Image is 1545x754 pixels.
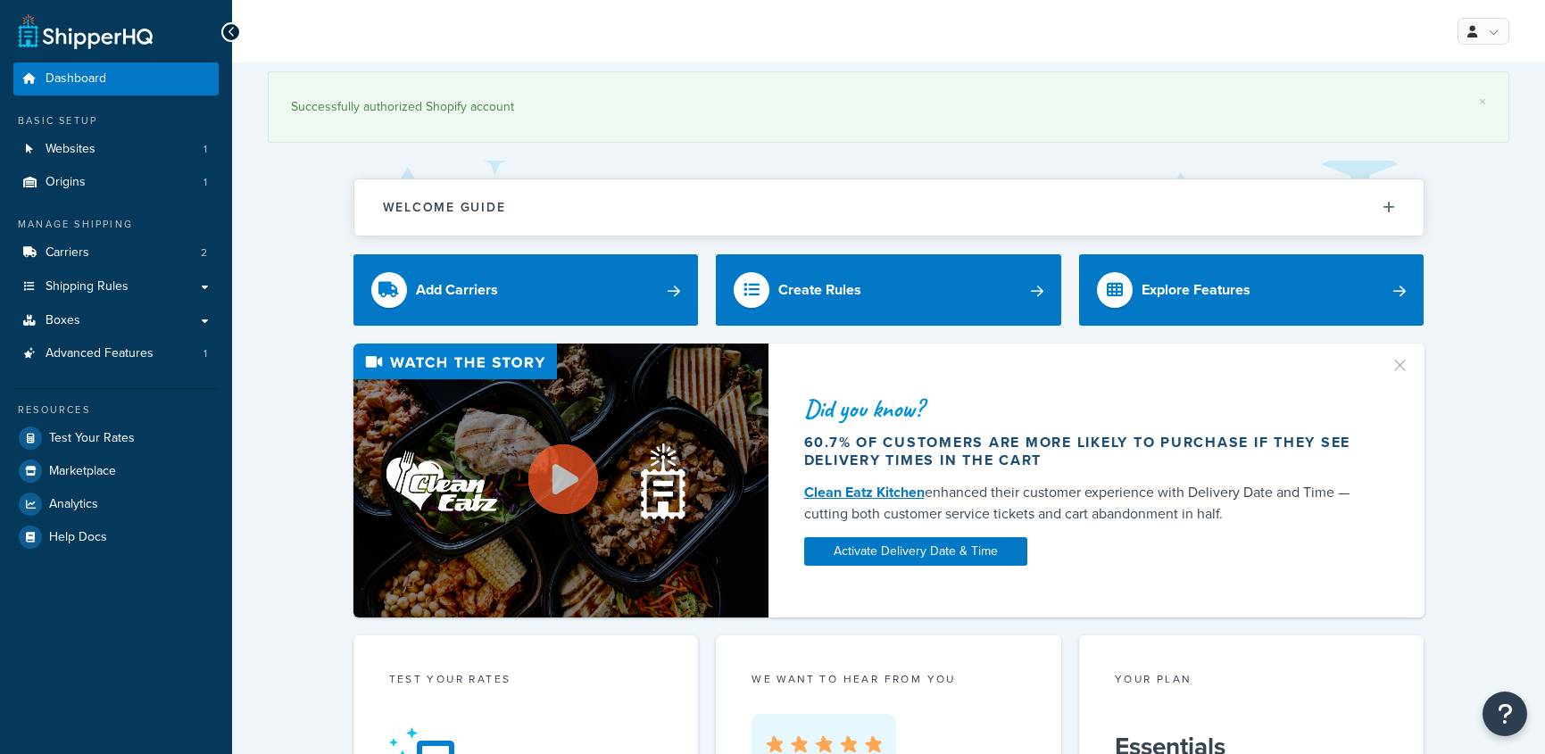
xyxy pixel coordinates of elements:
a: Explore Features [1079,254,1425,326]
span: Boxes [46,313,80,328]
a: Advanced Features1 [13,337,219,370]
a: Create Rules [716,254,1061,326]
li: Advanced Features [13,337,219,370]
img: Video thumbnail [353,344,768,617]
div: 60.7% of customers are more likely to purchase if they see delivery times in the cart [804,434,1368,469]
a: Activate Delivery Date & Time [804,537,1027,566]
li: Websites [13,133,219,166]
button: Open Resource Center [1483,692,1527,736]
span: Analytics [49,497,98,512]
a: Websites1 [13,133,219,166]
a: Analytics [13,488,219,520]
a: Marketplace [13,455,219,487]
span: 1 [204,175,207,190]
div: Successfully authorized Shopify account [291,95,1486,120]
span: Origins [46,175,86,190]
a: Boxes [13,304,219,337]
a: Origins1 [13,166,219,199]
h2: Welcome Guide [383,201,506,214]
span: 1 [204,346,207,361]
div: Did you know? [804,396,1368,421]
p: we want to hear from you [752,671,1026,687]
a: Shipping Rules [13,270,219,303]
div: Explore Features [1142,278,1250,302]
a: Dashboard [13,62,219,95]
a: Clean Eatz Kitchen [804,482,925,502]
span: Shipping Rules [46,279,129,294]
a: Carriers2 [13,236,219,269]
span: 1 [204,142,207,157]
button: Welcome Guide [354,179,1424,236]
div: Add Carriers [416,278,498,302]
span: 2 [201,245,207,261]
span: Websites [46,142,96,157]
a: Add Carriers [353,254,699,326]
li: Carriers [13,236,219,269]
li: Origins [13,166,219,199]
div: Your Plan [1115,671,1389,692]
span: Test Your Rates [49,431,135,446]
div: Test your rates [389,671,663,692]
div: Basic Setup [13,113,219,128]
div: Resources [13,402,219,418]
a: Help Docs [13,521,219,553]
span: Advanced Features [46,346,154,361]
div: Create Rules [778,278,861,302]
span: Dashboard [46,71,106,87]
a: Test Your Rates [13,422,219,454]
span: Help Docs [49,530,107,545]
span: Marketplace [49,464,116,479]
a: × [1479,95,1486,109]
span: Carriers [46,245,89,261]
div: enhanced their customer experience with Delivery Date and Time — cutting both customer service ti... [804,482,1368,525]
div: Manage Shipping [13,217,219,232]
